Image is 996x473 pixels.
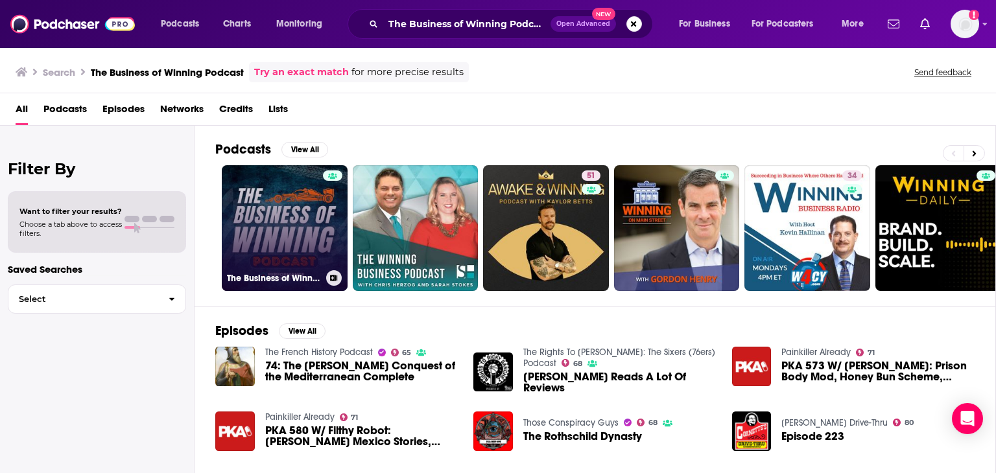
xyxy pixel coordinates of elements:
[915,13,935,35] a: Show notifications dropdown
[743,14,833,34] button: open menu
[161,15,199,33] span: Podcasts
[281,142,328,157] button: View All
[483,165,609,291] a: 51
[781,417,888,428] a: Jim Cornette’s Drive-Thru
[43,98,87,125] a: Podcasts
[848,170,857,183] span: 34
[402,350,411,356] span: 65
[523,371,717,393] span: [PERSON_NAME] Reads A Lot Of Reviews
[91,66,244,78] h3: The Business of Winning Podcast
[732,347,772,386] img: PKA 573 W/ Josh Pillault: Prison Body Mod, Honey Bun Scheme, Boomer Moments
[473,411,513,451] img: The Rothschild Dynasty
[265,360,458,382] a: 74: The Norman Conquest of the Mediterranean Complete
[227,273,321,284] h3: The Business of Winning Podcast
[215,14,259,34] a: Charts
[267,14,339,34] button: open menu
[905,420,914,426] span: 80
[592,8,615,20] span: New
[383,14,551,34] input: Search podcasts, credits, & more...
[573,361,582,367] span: 68
[781,360,975,382] span: PKA 573 W/ [PERSON_NAME]: Prison Body Mod, Honey Bun Scheme, Boomer Moments
[265,425,458,447] a: PKA 580 W/ Filthy Robot: Woody’s Mexico Stories, Worst Looking People, Bad Cop Stories
[276,15,322,33] span: Monitoring
[951,10,979,38] span: Logged in as BerkMarc
[637,419,658,426] a: 68
[893,419,914,426] a: 80
[8,295,158,303] span: Select
[215,141,271,157] h2: Podcasts
[856,349,875,356] a: 71
[215,411,255,451] img: PKA 580 W/ Filthy Robot: Woody’s Mexico Stories, Worst Looking People, Bad Cop Stories
[222,165,348,291] a: The Business of Winning Podcast
[582,170,600,181] a: 51
[340,413,359,421] a: 71
[473,352,513,392] img: Spike Reads A Lot Of Reviews
[842,15,864,33] span: More
[562,359,582,367] a: 68
[215,347,255,386] img: 74: The Norman Conquest of the Mediterranean Complete
[648,420,658,426] span: 68
[43,66,75,78] h3: Search
[351,415,358,421] span: 71
[254,65,349,80] a: Try an exact match
[8,159,186,178] h2: Filter By
[102,98,145,125] a: Episodes
[952,403,983,434] div: Open Intercom Messenger
[842,170,862,181] a: 34
[223,15,251,33] span: Charts
[523,417,619,428] a: Those Conspiracy Guys
[969,10,979,20] svg: Add a profile image
[833,14,880,34] button: open menu
[556,21,610,27] span: Open Advanced
[268,98,288,125] a: Lists
[360,9,665,39] div: Search podcasts, credits, & more...
[951,10,979,38] img: User Profile
[781,431,844,442] a: Episode 223
[16,98,28,125] a: All
[951,10,979,38] button: Show profile menu
[744,165,870,291] a: 34
[523,347,715,369] a: The Rights To Ricky Sanchez: The Sixers (76ers) Podcast
[265,411,335,422] a: Painkiller Already
[215,323,326,339] a: EpisodesView All
[19,207,122,216] span: Want to filter your results?
[679,15,730,33] span: For Business
[781,347,851,358] a: Painkiller Already
[265,425,458,447] span: PKA 580 W/ Filthy Robot: [PERSON_NAME] Mexico Stories, Worst Looking People, Bad Cop Stories
[265,360,458,382] span: 74: The [PERSON_NAME] Conquest of the Mediterranean Complete
[8,284,186,314] button: Select
[781,360,975,382] a: PKA 573 W/ Josh Pillault: Prison Body Mod, Honey Bun Scheme, Boomer Moments
[523,371,717,393] a: Spike Reads A Lot Of Reviews
[215,141,328,157] a: PodcastsView All
[551,16,616,32] button: Open AdvancedNew
[19,220,122,238] span: Choose a tab above to access filters.
[219,98,253,125] a: Credits
[215,323,268,339] h2: Episodes
[587,170,595,183] span: 51
[8,263,186,275] p: Saved Searches
[391,349,412,356] a: 65
[732,411,772,451] img: Episode 223
[160,98,204,125] a: Networks
[910,67,975,78] button: Send feedback
[265,347,373,358] a: The French History Podcast
[10,12,135,36] img: Podchaser - Follow, Share and Rate Podcasts
[351,65,464,80] span: for more precise results
[752,15,814,33] span: For Podcasters
[883,13,905,35] a: Show notifications dropdown
[523,431,642,442] a: The Rothschild Dynasty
